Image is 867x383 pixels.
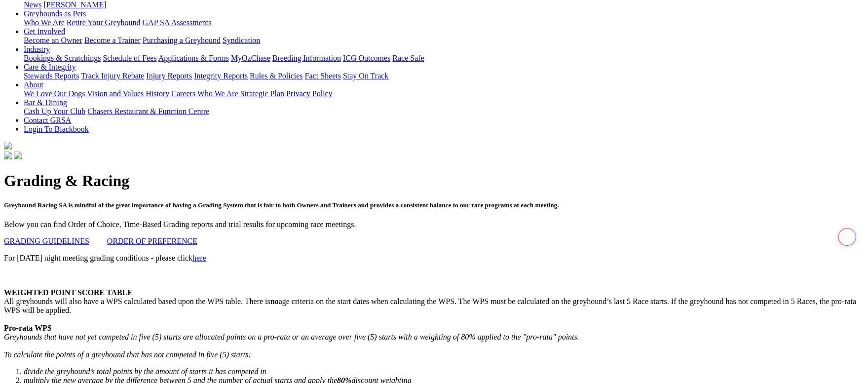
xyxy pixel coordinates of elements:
[250,72,303,80] a: Rules & Policies
[87,107,209,115] a: Chasers Restaurant & Function Centre
[4,142,12,150] img: logo-grsa-white.png
[24,125,89,133] a: Login To Blackbook
[146,72,192,80] a: Injury Reports
[24,0,863,9] div: News & Media
[24,18,65,27] a: Who We Are
[24,367,266,376] i: divide the greyhound’s total points by the amount of starts it has competed in
[272,54,341,62] a: Breeding Information
[24,63,76,71] a: Care & Integrity
[87,89,144,98] a: Vision and Values
[4,220,863,229] p: Below you can find Order of Choice, Time-Based Grading reports and trial results for upcoming rac...
[158,54,229,62] a: Applications & Forms
[24,9,86,18] a: Greyhounds as Pets
[143,18,212,27] a: GAP SA Assessments
[194,72,248,80] a: Integrity Reports
[103,54,156,62] a: Schedule of Fees
[192,254,206,262] a: here
[270,297,279,306] b: no
[171,89,195,98] a: Careers
[24,72,79,80] a: Stewards Reports
[286,89,333,98] a: Privacy Policy
[4,350,251,359] i: To calculate the points of a greyhound that has not competed in five (5) starts:
[67,18,141,27] a: Retire Your Greyhound
[4,324,52,332] b: Pro-rata WPS
[24,27,65,36] a: Get Involved
[4,333,579,341] i: Greyhounds that have not yet competed in five (5) starts are allocated points on a pro-rata or an...
[43,0,106,9] a: [PERSON_NAME]
[146,89,169,98] a: History
[24,0,41,9] a: News
[24,54,101,62] a: Bookings & Scratchings
[4,172,863,190] h1: Grading & Racing
[24,36,863,45] div: Get Involved
[107,237,197,245] a: ORDER OF PREFERENCE
[240,89,284,98] a: Strategic Plan
[24,89,863,98] div: About
[343,72,388,80] a: Stay On Track
[4,254,206,262] span: For [DATE] night meeting grading conditions - please click
[24,107,85,115] a: Cash Up Your Club
[197,89,238,98] a: Who We Are
[231,54,270,62] a: MyOzChase
[24,98,67,107] a: Bar & Dining
[24,45,50,53] a: Industry
[4,237,89,245] a: GRADING GUIDELINES
[4,152,12,159] img: facebook.svg
[24,80,43,89] a: About
[84,36,141,44] a: Become a Trainer
[24,54,863,63] div: Industry
[24,89,85,98] a: We Love Our Dogs
[24,18,863,27] div: Greyhounds as Pets
[14,152,22,159] img: twitter.svg
[343,54,390,62] a: ICG Outcomes
[24,107,863,116] div: Bar & Dining
[305,72,341,80] a: Fact Sheets
[4,288,863,359] p: All greyhounds will also have a WPS calculated based upon the WPS table. There is age criteria on...
[143,36,221,44] a: Purchasing a Greyhound
[4,288,133,297] b: WEIGHTED POINT SCORE TABLE
[4,201,863,209] h5: Greyhound Racing SA is mindful of the great importance of having a Grading System that is fair to...
[81,72,144,80] a: Track Injury Rebate
[24,72,863,80] div: Care & Integrity
[223,36,260,44] a: Syndication
[24,36,82,44] a: Become an Owner
[24,116,71,124] a: Contact GRSA
[392,54,424,62] a: Race Safe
